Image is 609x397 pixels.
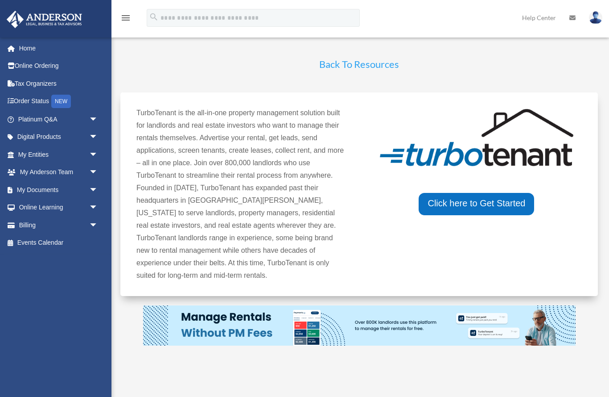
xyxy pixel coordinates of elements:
span: arrow_drop_down [89,128,107,146]
a: My Anderson Teamarrow_drop_down [6,163,111,181]
img: TubroTenant Ad 1_ 970x90 [143,305,576,346]
span: arrow_drop_down [89,146,107,164]
a: Back To Resources [319,58,399,75]
span: TurboTenant is the all-in-one property management solution built for landlords and real estate in... [136,109,344,279]
span: arrow_drop_down [89,163,107,182]
a: My Documentsarrow_drop_down [6,181,111,199]
i: menu [120,13,131,23]
a: Home [6,39,111,57]
a: Tax Organizers [6,75,111,92]
span: arrow_drop_down [89,110,107,129]
span: arrow_drop_down [89,181,107,199]
a: Platinum Q&Aarrow_drop_down [6,110,111,128]
img: turbotenant [371,107,582,168]
span: arrow_drop_down [89,216,107,234]
a: Online Learningarrow_drop_down [6,199,111,217]
a: Billingarrow_drop_down [6,216,111,234]
a: Events Calendar [6,234,111,252]
img: User Pic [589,11,602,24]
a: Digital Productsarrow_drop_down [6,128,111,146]
a: Online Ordering [6,57,111,75]
span: arrow_drop_down [89,199,107,217]
div: NEW [51,95,71,108]
a: Order StatusNEW [6,92,111,111]
i: search [149,12,159,22]
a: Click here to Get Started [418,192,535,216]
img: Anderson Advisors Platinum Portal [4,11,85,28]
a: My Entitiesarrow_drop_down [6,146,111,163]
a: menu [120,16,131,23]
